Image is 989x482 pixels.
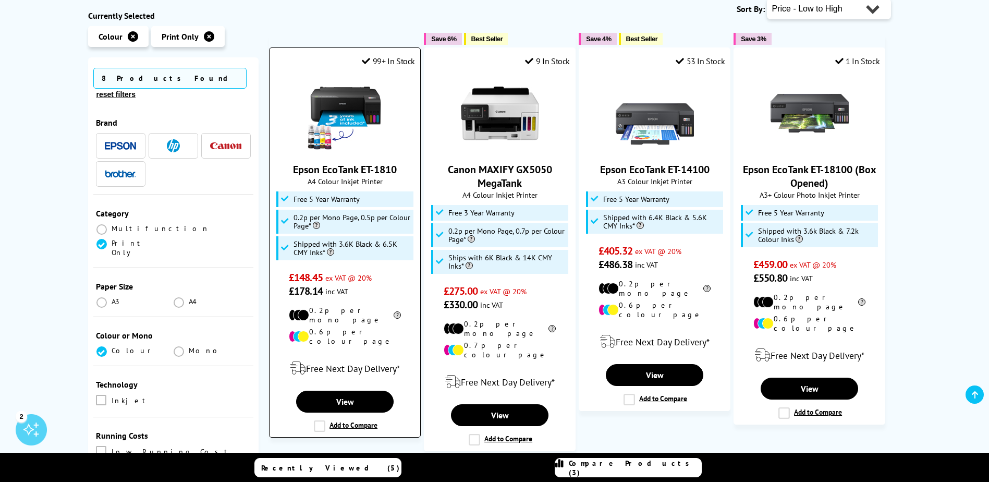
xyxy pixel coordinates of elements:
[254,458,401,477] a: Recently Viewed (5)
[96,379,251,390] div: Technology
[753,293,865,311] li: 0.2p per mono page
[584,327,725,356] div: modal_delivery
[96,208,251,219] div: Category
[758,209,824,217] span: Free 5 Year Warranty
[207,139,245,153] button: Canon
[306,144,384,154] a: Epson EcoTank ET-1810
[600,163,710,176] a: Epson EcoTank ET-14100
[448,254,566,270] span: Ships with 6K Black & 14K CMY Inks*
[635,260,658,270] span: inc VAT
[753,271,787,285] span: £550.80
[112,238,174,257] span: Print Only
[579,33,616,45] button: Save 4%
[96,117,251,128] div: Brand
[105,170,136,177] img: Brother
[261,463,400,473] span: Recently Viewed (5)
[430,190,570,200] span: A4 Colour Inkjet Printer
[626,35,658,43] span: Best Seller
[294,213,411,230] span: 0.2p per Mono Page, 0.5p per Colour Page*
[275,176,415,186] span: A4 Colour Inkjet Printer
[306,74,384,152] img: Epson EcoTank ET-1810
[96,430,251,441] div: Running Costs
[603,195,669,203] span: Free 5 Year Warranty
[444,319,556,338] li: 0.2p per mono page
[294,240,411,257] span: Shipped with 3.6K Black & 6.5K CMY Inks*
[525,56,570,66] div: 9 In Stock
[16,411,27,422] div: 2
[603,213,721,230] span: Shipped with 6.4K Black & 5.6K CMY Inks*
[635,246,681,256] span: ex VAT @ 20%
[167,139,180,152] img: HP
[275,354,415,383] div: modal_delivery
[761,378,858,400] a: View
[289,327,401,346] li: 0.6p per colour page
[835,56,880,66] div: 1 In Stock
[464,33,508,45] button: Best Seller
[105,142,136,150] img: Epson
[586,35,611,43] span: Save 4%
[741,35,766,43] span: Save 3%
[289,306,401,324] li: 0.2p per mono page
[362,56,415,66] div: 99+ In Stock
[448,209,515,217] span: Free 3 Year Warranty
[616,74,694,152] img: Epson EcoTank ET-14100
[444,341,556,359] li: 0.7p per colour page
[294,195,360,203] span: Free 5 Year Warranty
[325,273,372,283] span: ex VAT @ 20%
[737,4,765,14] span: Sort By:
[753,314,865,333] li: 0.6p per colour page
[676,56,725,66] div: 53 In Stock
[325,286,348,296] span: inc VAT
[314,420,377,432] label: Add to Compare
[771,144,849,154] a: Epson EcoTank ET-18100 (Box Opened)
[102,167,139,181] button: Brother
[444,284,478,298] span: £275.00
[619,33,663,45] button: Best Seller
[88,10,259,21] div: Currently Selected
[599,258,632,271] span: £486.38
[480,300,503,310] span: inc VAT
[112,446,232,457] span: Low Running Cost
[739,341,880,370] div: modal_delivery
[210,142,241,149] img: Canon
[451,404,548,426] a: View
[555,458,702,477] a: Compare Products (3)
[296,391,393,413] a: View
[461,74,539,152] img: Canon MAXIFY GX5050 MegaTank
[448,227,566,244] span: 0.2p per Mono Page, 0.7p per Colour Page*
[758,227,876,244] span: Shipped with 3.6k Black & 7.2k Colour Inks
[99,31,123,42] span: Colour
[93,90,139,99] button: reset filters
[599,279,711,298] li: 0.2p per mono page
[584,176,725,186] span: A3 Colour Inkjet Printer
[790,273,813,283] span: inc VAT
[162,31,199,42] span: Print Only
[616,144,694,154] a: Epson EcoTank ET-14100
[112,224,210,233] span: Multifunction
[424,33,461,45] button: Save 6%
[753,258,787,271] span: £459.00
[469,434,532,445] label: Add to Compare
[624,394,687,405] label: Add to Compare
[778,407,842,419] label: Add to Compare
[154,139,192,153] button: HP
[430,367,570,396] div: modal_delivery
[189,346,223,355] span: Mono
[444,298,478,311] span: £330.00
[599,300,711,319] li: 0.6p per colour page
[790,260,836,270] span: ex VAT @ 20%
[448,163,552,190] a: Canon MAXIFY GX5050 MegaTank
[480,286,527,296] span: ex VAT @ 20%
[289,284,323,298] span: £178.14
[471,35,503,43] span: Best Seller
[112,297,121,306] span: A3
[293,163,397,176] a: Epson EcoTank ET-1810
[606,364,703,386] a: View
[461,144,539,154] a: Canon MAXIFY GX5050 MegaTank
[599,244,632,258] span: £405.32
[96,281,251,292] div: Paper Size
[102,139,139,153] button: Epson
[739,190,880,200] span: A3+ Colour Photo Inkjet Printer
[289,271,323,284] span: £148.45
[112,346,155,355] span: Colour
